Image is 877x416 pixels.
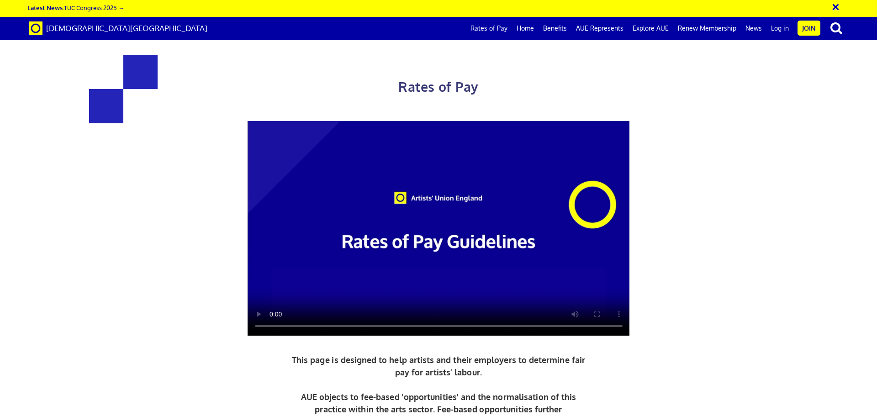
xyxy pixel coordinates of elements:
[22,17,214,40] a: Brand [DEMOGRAPHIC_DATA][GEOGRAPHIC_DATA]
[466,17,512,40] a: Rates of Pay
[673,17,741,40] a: Renew Membership
[27,4,124,11] a: Latest News:TUC Congress 2025 →
[46,23,207,33] span: [DEMOGRAPHIC_DATA][GEOGRAPHIC_DATA]
[539,17,571,40] a: Benefits
[822,18,851,37] button: search
[741,17,766,40] a: News
[766,17,793,40] a: Log in
[398,79,478,95] span: Rates of Pay
[27,4,64,11] strong: Latest News:
[798,21,820,36] a: Join
[628,17,673,40] a: Explore AUE
[512,17,539,40] a: Home
[571,17,628,40] a: AUE Represents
